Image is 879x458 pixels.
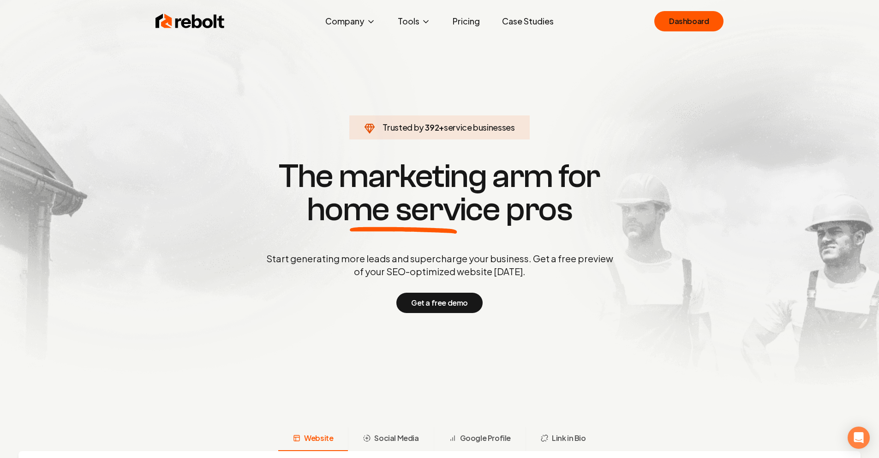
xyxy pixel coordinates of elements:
span: 392 [425,121,439,134]
span: service businesses [444,122,515,133]
span: Link in Bio [552,433,586,444]
a: Dashboard [654,11,724,31]
button: Google Profile [434,427,526,451]
a: Pricing [445,12,487,30]
button: Social Media [348,427,433,451]
img: Rebolt Logo [155,12,225,30]
a: Case Studies [495,12,561,30]
span: home service [307,193,500,226]
h1: The marketing arm for pros [218,160,661,226]
span: Google Profile [460,433,511,444]
button: Link in Bio [526,427,601,451]
span: + [439,122,444,133]
span: Website [304,433,333,444]
button: Tools [390,12,438,30]
span: Social Media [374,433,419,444]
p: Start generating more leads and supercharge your business. Get a free preview of your SEO-optimiz... [264,252,615,278]
button: Website [278,427,348,451]
div: Open Intercom Messenger [848,427,870,449]
button: Get a free demo [396,293,483,313]
span: Trusted by [383,122,424,133]
button: Company [318,12,383,30]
